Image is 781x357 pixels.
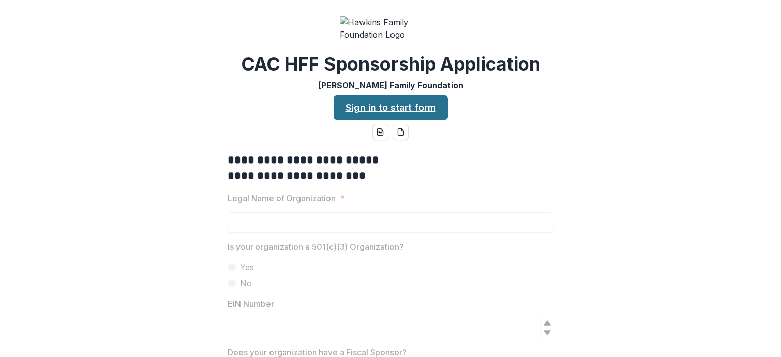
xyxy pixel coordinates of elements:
[334,95,448,120] a: Sign in to start form
[393,124,409,140] button: pdf-download
[372,124,388,140] button: word-download
[240,261,254,273] span: Yes
[240,277,252,289] span: No
[228,192,336,204] p: Legal Name of Organization
[228,241,404,253] p: Is your organization a 501(c)(3) Organization?
[318,79,463,91] p: [PERSON_NAME] Family Foundation
[340,16,441,41] img: Hawkins Family Foundation Logo
[228,298,274,310] p: EIN Number
[241,53,540,75] h2: CAC HFF Sponsorship Application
